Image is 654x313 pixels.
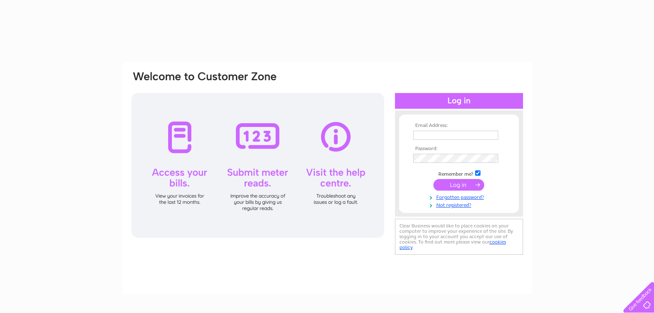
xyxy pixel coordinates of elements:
a: Not registered? [413,201,507,208]
th: Password: [411,146,507,152]
div: Clear Business would like to place cookies on your computer to improve your experience of the sit... [395,219,523,255]
a: cookies policy [400,239,506,250]
a: Forgotten password? [413,193,507,201]
th: Email Address: [411,123,507,129]
input: Submit [433,179,484,191]
td: Remember me? [411,169,507,177]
